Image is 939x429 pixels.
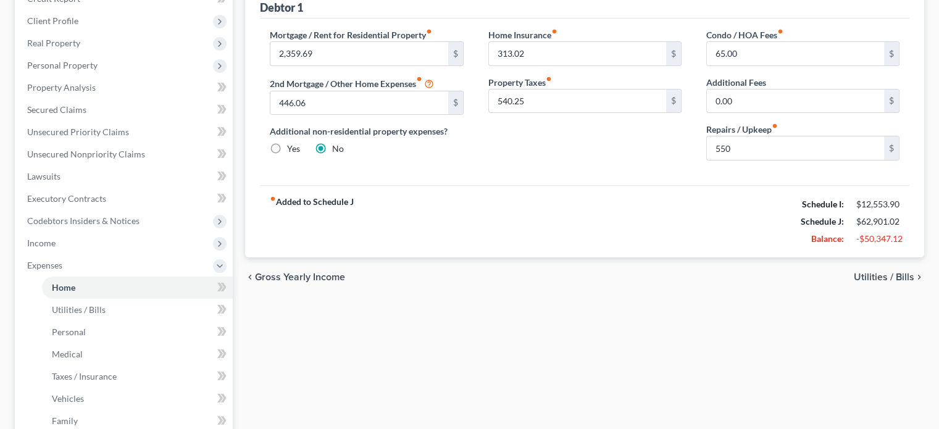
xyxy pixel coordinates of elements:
[27,38,80,48] span: Real Property
[707,136,884,160] input: --
[255,272,345,282] span: Gross Yearly Income
[706,123,778,136] label: Repairs / Upkeep
[17,99,233,121] a: Secured Claims
[27,60,98,70] span: Personal Property
[17,188,233,210] a: Executory Contracts
[546,76,552,82] i: fiber_manual_record
[856,198,899,210] div: $12,553.90
[448,42,463,65] div: $
[884,42,899,65] div: $
[270,196,354,248] strong: Added to Schedule J
[17,143,233,165] a: Unsecured Nonpriority Claims
[27,149,145,159] span: Unsecured Nonpriority Claims
[42,365,233,388] a: Taxes / Insurance
[854,272,914,282] span: Utilities / Bills
[854,272,924,282] button: Utilities / Bills chevron_right
[42,321,233,343] a: Personal
[27,15,78,26] span: Client Profile
[42,343,233,365] a: Medical
[551,28,557,35] i: fiber_manual_record
[706,76,766,89] label: Additional Fees
[52,327,86,337] span: Personal
[489,90,666,113] input: --
[27,238,56,248] span: Income
[52,349,83,359] span: Medical
[27,171,61,181] span: Lawsuits
[17,121,233,143] a: Unsecured Priority Claims
[489,42,666,65] input: --
[52,415,78,426] span: Family
[270,91,448,115] input: --
[245,272,345,282] button: chevron_left Gross Yearly Income
[856,215,899,228] div: $62,901.02
[706,28,783,41] label: Condo / HOA Fees
[52,304,106,315] span: Utilities / Bills
[707,90,884,113] input: --
[27,104,86,115] span: Secured Claims
[27,127,129,137] span: Unsecured Priority Claims
[27,215,140,226] span: Codebtors Insiders & Notices
[245,272,255,282] i: chevron_left
[772,123,778,129] i: fiber_manual_record
[42,299,233,321] a: Utilities / Bills
[884,90,899,113] div: $
[287,143,300,155] label: Yes
[777,28,783,35] i: fiber_manual_record
[856,233,899,245] div: -$50,347.12
[27,260,62,270] span: Expenses
[801,216,844,227] strong: Schedule J:
[42,277,233,299] a: Home
[42,388,233,410] a: Vehicles
[332,143,344,155] label: No
[17,77,233,99] a: Property Analysis
[884,136,899,160] div: $
[666,90,681,113] div: $
[707,42,884,65] input: --
[270,196,276,202] i: fiber_manual_record
[811,233,844,244] strong: Balance:
[270,125,463,138] label: Additional non-residential property expenses?
[914,272,924,282] i: chevron_right
[270,76,434,91] label: 2nd Mortgage / Other Home Expenses
[426,28,432,35] i: fiber_manual_record
[488,76,552,89] label: Property Taxes
[270,28,432,41] label: Mortgage / Rent for Residential Property
[666,42,681,65] div: $
[448,91,463,115] div: $
[52,371,117,381] span: Taxes / Insurance
[802,199,844,209] strong: Schedule I:
[27,193,106,204] span: Executory Contracts
[488,28,557,41] label: Home Insurance
[52,282,75,293] span: Home
[270,42,448,65] input: --
[17,165,233,188] a: Lawsuits
[416,76,422,82] i: fiber_manual_record
[52,393,84,404] span: Vehicles
[27,82,96,93] span: Property Analysis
